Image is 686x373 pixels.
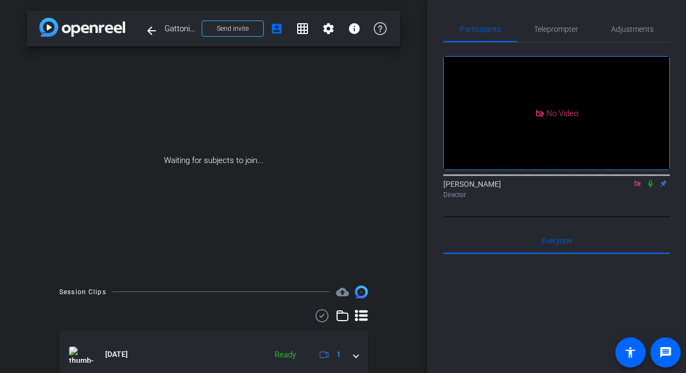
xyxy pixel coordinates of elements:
[348,22,361,35] mat-icon: info
[59,287,106,297] div: Session Clips
[443,190,670,200] div: Director
[202,21,264,37] button: Send invite
[443,179,670,200] div: [PERSON_NAME]
[270,22,283,35] mat-icon: account_box
[611,25,654,33] span: Adjustments
[337,349,341,360] span: 1
[269,349,301,361] div: Ready
[336,286,349,299] mat-icon: cloud_upload
[164,18,195,39] span: Gattoni, [PERSON_NAME], [PERSON_NAME]
[336,286,349,299] span: Destinations for your clips
[217,24,249,33] span: Send invite
[145,24,158,37] mat-icon: arrow_back
[659,346,672,359] mat-icon: message
[460,25,501,33] span: Participants
[296,22,309,35] mat-icon: grid_on
[322,22,335,35] mat-icon: settings
[624,346,637,359] mat-icon: accessibility
[69,347,93,363] img: thumb-nail
[534,25,578,33] span: Teleprompter
[27,46,400,275] div: Waiting for subjects to join...
[355,286,368,299] img: Session clips
[39,18,125,37] img: app-logo
[105,349,128,360] span: [DATE]
[546,108,578,118] span: No Video
[541,237,572,245] span: Everyone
